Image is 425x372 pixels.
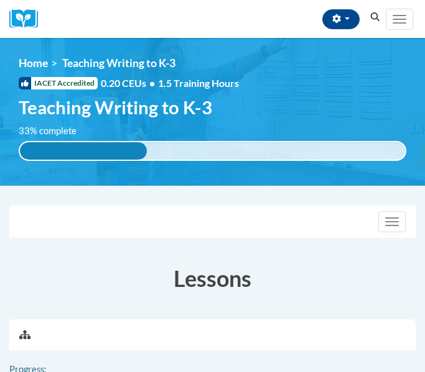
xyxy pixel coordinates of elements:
label: 33% complete [19,124,90,138]
button: Search [366,10,385,25]
div: 33% complete [20,142,147,160]
button: Account Settings [322,9,360,29]
a: Cox Campus [9,9,47,29]
h3: Lessons [9,263,416,294]
a: Home [19,57,48,70]
span: Teaching Writing to K-3 [62,57,175,70]
span: 0.20 CEUs [101,76,158,90]
span: 1.5 Training Hours [158,77,239,89]
img: Logo brand [9,9,47,29]
span: • [149,77,155,89]
span: IACET Accredited [19,77,98,89]
span: Teaching Writing to K-3 [19,96,212,118]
